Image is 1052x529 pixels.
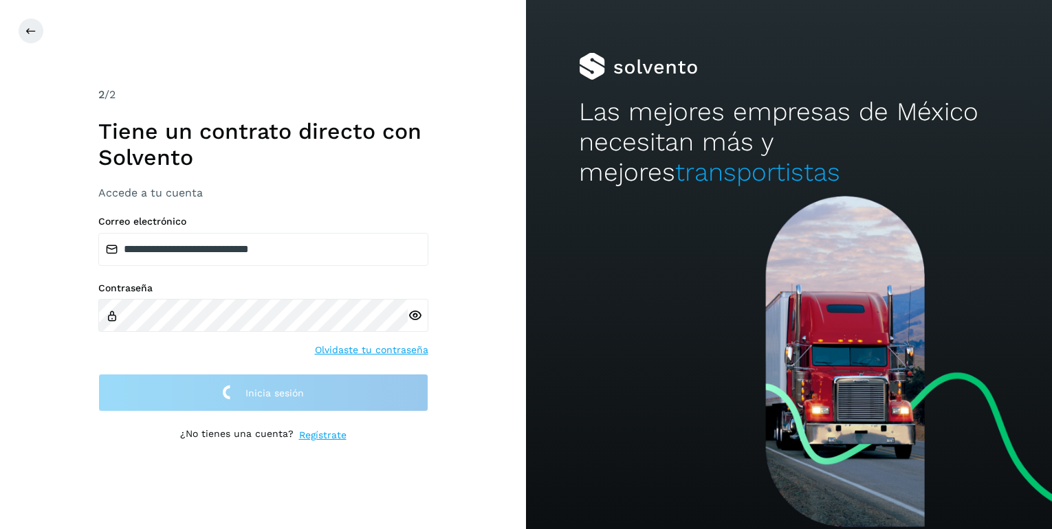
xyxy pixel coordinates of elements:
div: /2 [98,87,428,103]
span: 2 [98,88,105,101]
button: Inicia sesión [98,374,428,412]
h3: Accede a tu cuenta [98,186,428,199]
span: transportistas [675,157,840,187]
span: Inicia sesión [245,388,304,398]
a: Olvidaste tu contraseña [315,343,428,357]
label: Contraseña [98,282,428,294]
h2: Las mejores empresas de México necesitan más y mejores [579,97,1000,188]
p: ¿No tienes una cuenta? [180,428,294,442]
label: Correo electrónico [98,216,428,227]
a: Regístrate [299,428,347,442]
h1: Tiene un contrato directo con Solvento [98,118,428,171]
